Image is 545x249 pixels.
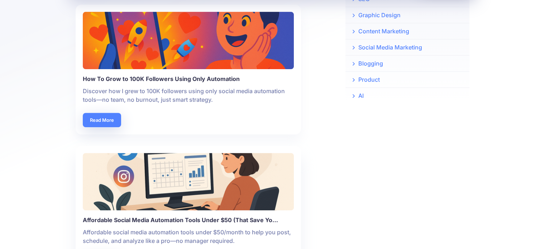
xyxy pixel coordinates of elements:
img: Justine Van Noort [83,153,294,210]
a: Blogging [345,56,470,71]
a: How To Grow to 100K Followers Using Only AutomationDiscover how I grew to 100K followers using on... [83,39,294,104]
a: Affordable Social Media Automation Tools Under $50 (That Save Yo…Affordable social media automati... [83,180,294,245]
p: Affordable social media automation tools under $50/month to help you post, schedule, and analyze ... [83,228,294,245]
img: Justine Van Noort [83,12,294,69]
p: Discover how I grew to 100K followers using only social media automation tools—no team, no burnou... [83,87,294,104]
a: Read More [83,113,121,127]
a: Social Media Marketing [345,39,470,55]
a: AI [345,88,470,104]
b: Affordable Social Media Automation Tools Under $50 (That Save Yo… [83,216,294,224]
a: Product [345,72,470,87]
b: How To Grow to 100K Followers Using Only Automation [83,75,294,83]
a: Graphic Design [345,7,470,23]
a: Content Marketing [345,23,470,39]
